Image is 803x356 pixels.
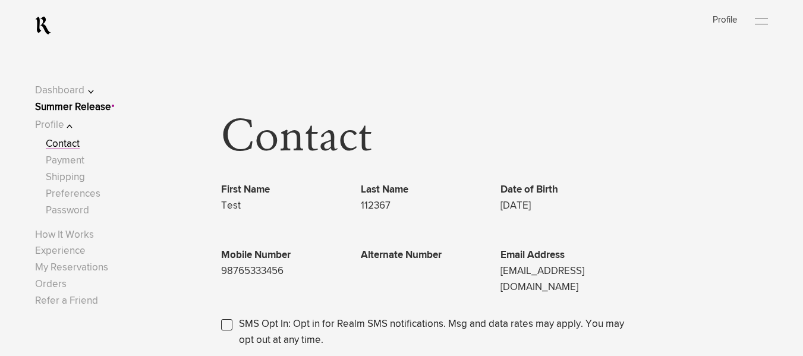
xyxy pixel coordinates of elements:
span: 98765333456 [221,266,284,276]
span: Last Name [361,182,489,198]
a: Experience [35,246,86,256]
a: Password [46,206,89,216]
span: Contact [221,114,372,162]
a: How It Works [35,230,94,240]
a: Payment [46,156,84,166]
a: Preferences [46,189,100,199]
a: Summer Release [35,102,111,112]
span: Date of Birth [500,182,628,198]
a: My Reservations [35,263,108,273]
span: First Name [221,182,349,198]
a: Contact [46,139,80,149]
a: Shipping [46,172,85,182]
span: Mobile Number [221,247,349,263]
a: RealmCellars [35,16,51,35]
span: [EMAIL_ADDRESS][DOMAIN_NAME] [500,266,584,292]
a: Profile [713,15,737,24]
div: [DATE] [500,198,628,214]
a: Orders [35,279,67,289]
a: Refer a Friend [35,296,98,306]
span: Test [221,201,241,211]
button: Dashboard [35,83,111,99]
span: Email Address [500,247,628,263]
span: Alternate Number [361,247,489,263]
span: 112367 [361,201,391,211]
button: Profile [35,117,111,133]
